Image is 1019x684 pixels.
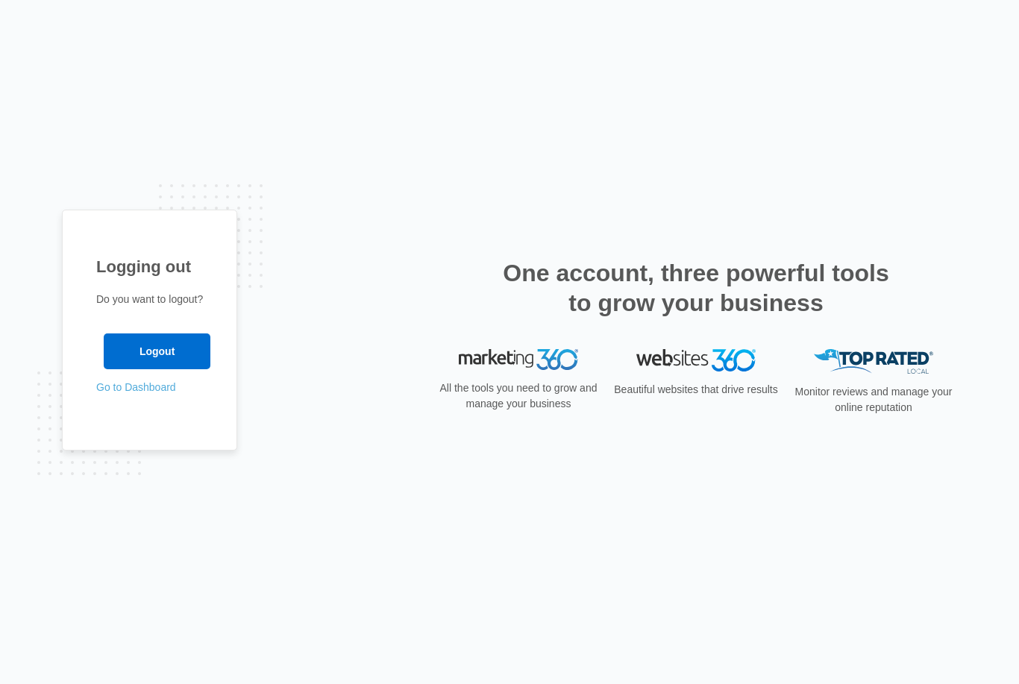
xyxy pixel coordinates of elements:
[814,349,933,374] img: Top Rated Local
[435,380,602,412] p: All the tools you need to grow and manage your business
[96,381,176,393] a: Go to Dashboard
[459,349,578,370] img: Marketing 360
[498,258,894,318] h2: One account, three powerful tools to grow your business
[612,382,780,398] p: Beautiful websites that drive results
[96,254,203,279] h1: Logging out
[96,292,203,307] p: Do you want to logout?
[104,333,210,369] input: Logout
[636,349,756,371] img: Websites 360
[790,384,957,415] p: Monitor reviews and manage your online reputation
